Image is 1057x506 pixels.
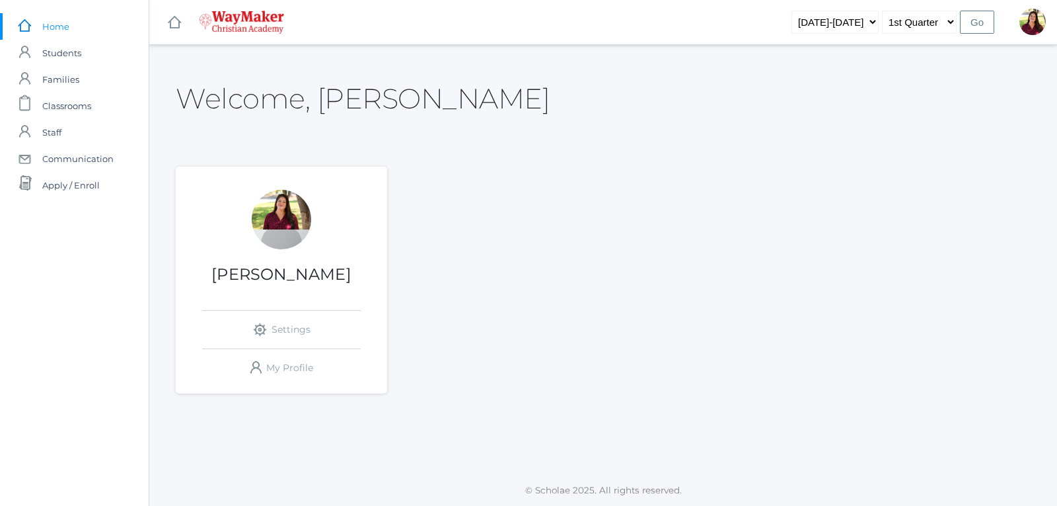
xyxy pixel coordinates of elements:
span: Apply / Enroll [42,172,100,198]
p: © Scholae 2025. All rights reserved. [149,484,1057,497]
h1: [PERSON_NAME] [176,266,387,283]
span: Students [42,40,81,66]
input: Go [960,11,994,34]
span: Home [42,13,69,40]
h2: Welcome, [PERSON_NAME] [176,83,550,114]
div: Elizabeth Benzinger [252,190,311,249]
img: 4_waymaker-logo-stack-white.png [199,11,284,34]
div: Elizabeth Benzinger [1019,9,1046,35]
a: Settings [202,311,361,349]
span: Communication [42,146,114,172]
span: Staff [42,119,61,146]
span: Classrooms [42,93,91,119]
a: My Profile [202,349,361,387]
span: Families [42,66,79,93]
